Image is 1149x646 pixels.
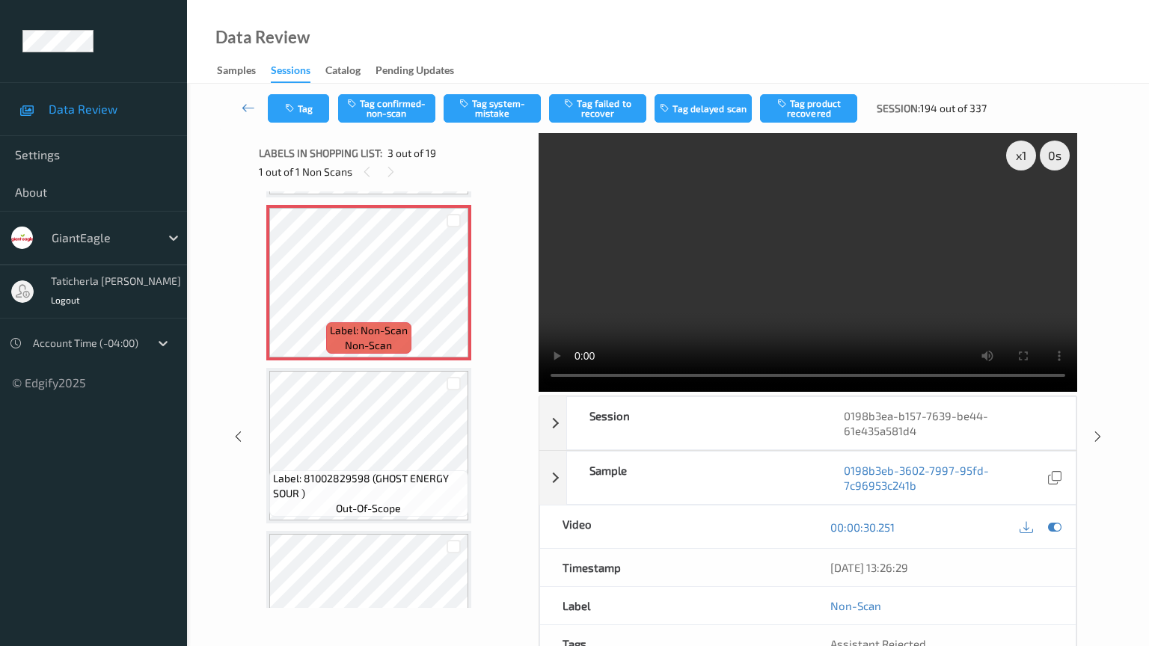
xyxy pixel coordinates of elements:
button: Tag delayed scan [655,94,752,123]
button: Tag confirmed-non-scan [338,94,435,123]
div: Sessions [271,63,310,83]
div: Sample0198b3eb-3602-7997-95fd-7c96953c241b [539,451,1076,505]
span: Session: [877,101,920,116]
span: non-scan [345,338,392,353]
a: Pending Updates [376,61,469,81]
div: Label [540,587,808,624]
button: Tag [268,94,329,123]
span: out-of-scope [336,501,401,516]
span: Label: 81002829598 (GHOST ENERGY SOUR ) [273,471,465,501]
a: Catalog [325,61,376,81]
div: Data Review [215,30,310,45]
div: Samples [217,63,256,81]
a: 0198b3eb-3602-7997-95fd-7c96953c241b [844,463,1044,493]
span: 194 out of 337 [920,101,987,116]
div: x 1 [1006,141,1036,170]
a: Samples [217,61,271,81]
a: Non-Scan [830,598,881,613]
button: Tag system-mistake [444,94,541,123]
span: Labels in shopping list: [259,146,382,161]
div: Session [567,397,821,449]
button: Tag product recovered [760,94,857,123]
div: 0198b3ea-b157-7639-be44-61e435a581d4 [821,397,1076,449]
div: [DATE] 13:26:29 [830,560,1053,575]
a: Sessions [271,61,325,83]
div: Sample [567,452,821,504]
div: Session0198b3ea-b157-7639-be44-61e435a581d4 [539,396,1076,450]
div: 1 out of 1 Non Scans [259,162,528,181]
div: Timestamp [540,549,808,586]
div: 0 s [1040,141,1070,170]
a: 00:00:30.251 [830,520,895,535]
div: Video [540,505,808,548]
span: 3 out of 19 [387,146,436,161]
button: Tag failed to recover [549,94,646,123]
span: Label: Non-Scan [330,323,408,338]
div: Catalog [325,63,361,81]
div: Pending Updates [376,63,454,81]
